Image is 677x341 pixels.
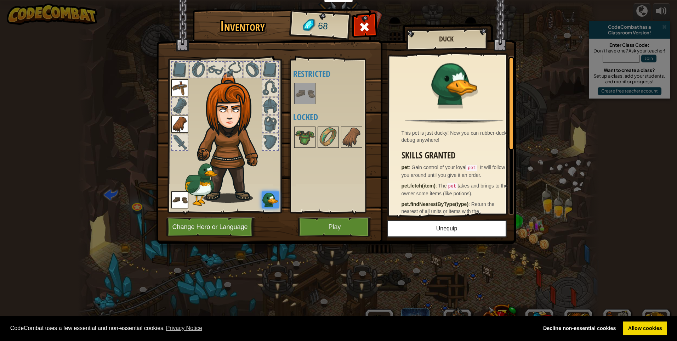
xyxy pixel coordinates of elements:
img: portrait.png [295,127,315,147]
button: Play [298,217,372,237]
img: portrait.png [171,191,188,208]
a: learn more about cookies [165,323,204,334]
img: portrait.png [171,116,188,133]
strong: pet [402,164,409,170]
code: pet [447,183,458,190]
span: Gain control of your loyal ! It will follow you around until you give it an order. [402,164,505,178]
img: portrait.png [431,61,477,107]
span: CodeCombat uses a few essential and non-essential cookies. [10,323,533,334]
h3: Skills Granted [402,151,511,160]
img: portrait.png [318,127,338,147]
a: deny cookies [538,322,621,336]
a: allow cookies [623,322,667,336]
span: : [468,201,471,207]
img: portrait.png [171,79,188,96]
img: portrait.png [295,84,315,104]
span: : [409,164,412,170]
img: hair_f2.png [194,72,271,203]
h2: Duck [413,35,480,43]
div: This pet is just ducky! Now you can rubber-duck debug anywhere! [402,129,511,144]
span: The takes and brings to the owner some items (like potions). [402,183,508,196]
h4: Locked [293,112,382,122]
code: pet [466,165,477,171]
button: Unequip [387,220,507,237]
img: hr.png [405,119,503,124]
button: Change Hero or Language [166,217,256,237]
h4: Restricted [293,69,382,78]
span: 68 [317,19,328,33]
img: duck_paper_doll.png [183,146,236,206]
strong: pet.findNearestByType(type) [402,201,469,207]
img: portrait.png [342,127,362,147]
h1: Inventory [198,19,288,34]
span: : [436,183,438,189]
img: portrait.png [262,191,279,208]
strong: pet.fetch(item) [402,183,436,189]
